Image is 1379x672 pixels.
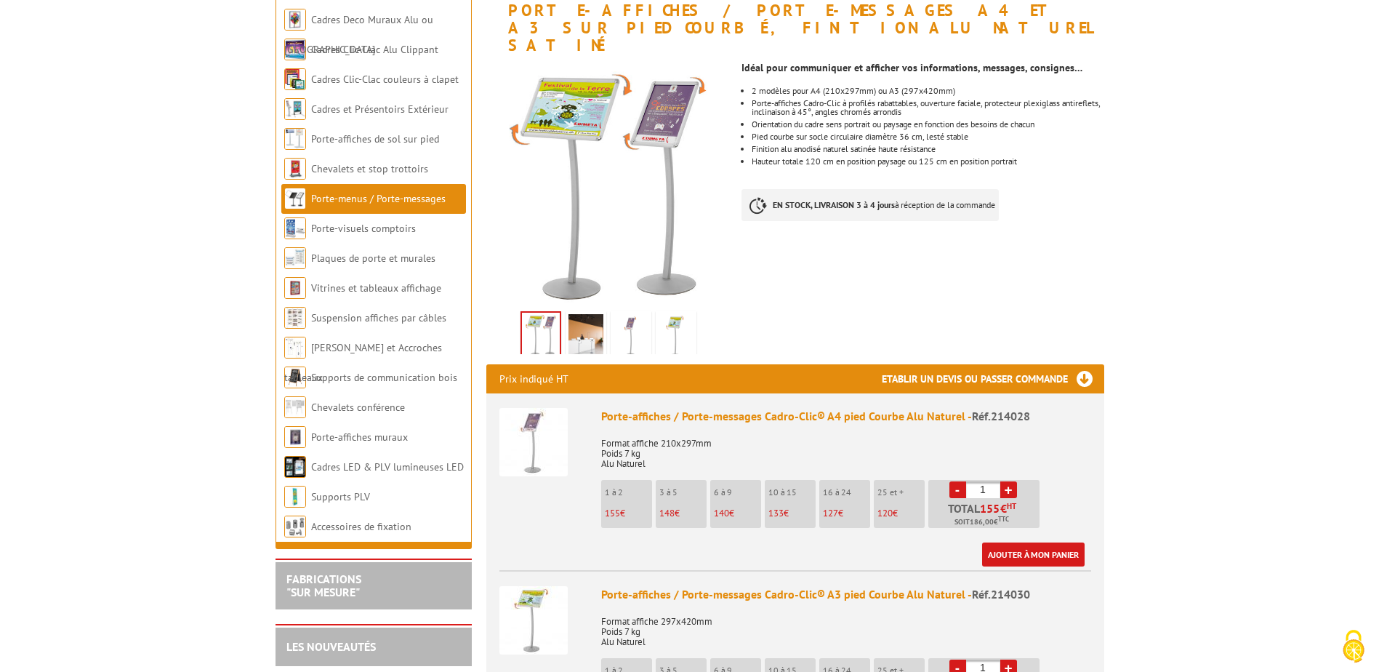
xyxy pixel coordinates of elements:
span: Soit € [954,516,1009,528]
img: Porte-affiches / Porte-messages Cadro-Clic® A4 pied Courbe Alu Naturel [499,408,568,476]
h3: Etablir un devis ou passer commande [882,364,1104,393]
span: 140 [714,507,729,519]
a: Cadres LED & PLV lumineuses LED [311,460,464,473]
a: [PERSON_NAME] et Accroches tableaux [284,341,442,384]
img: 214028_214030_porte-message_cadro-clic_a4_a3.jpg [522,313,560,358]
img: porte_message_cadro_clic_a4_courbe_alu_naturel_214030_214028_mise_en_scene_web.jpg [568,314,603,359]
li: Pied courbe sur socle circulaire diamètre 36 cm, lesté stable [752,132,1103,141]
span: 155 [980,503,1000,514]
p: à réception de la commande [741,189,999,221]
sup: TTC [998,515,1009,523]
span: 127 [823,507,838,519]
img: 214028_214030_porte-message_cadro-clic_a4_a3.jpg [486,62,731,307]
sup: HT [1007,501,1016,511]
p: 1 à 2 [605,487,652,497]
p: Format affiche 210x297mm Poids 7 kg Alu Naturel [601,428,1091,469]
span: 120 [877,507,893,519]
p: 2 modèles pour A4 (210x297mm) ou A3 (297x420mm) [752,87,1103,95]
a: Suspension affiches par câbles [311,311,446,324]
img: Chevalets conférence [284,396,306,418]
a: FABRICATIONS"Sur Mesure" [286,572,361,599]
p: 6 à 9 [714,487,761,497]
button: Cookies (fenêtre modale) [1328,623,1379,672]
p: 3 à 5 [659,487,707,497]
span: € [1000,503,1007,514]
img: Cadres LED & PLV lumineuses LED [284,456,306,478]
a: Supports PLV [311,490,370,503]
a: Porte-visuels comptoirs [311,222,416,235]
a: Cadres Clic-Clac Alu Clippant [311,43,438,56]
a: Porte-affiches muraux [311,431,408,444]
p: € [714,508,761,519]
img: Porte-affiches de sol sur pied [284,128,306,150]
li: Orientation du cadre sens portrait ou paysage en fonction des besoins de chacun [752,120,1103,129]
a: Chevalets conférence [311,401,405,414]
p: € [823,508,870,519]
span: 155 [605,507,620,519]
img: 214030_porte-message_cadro-clic_a3.jpg [659,314,693,359]
div: Porte-affiches / Porte-messages Cadro-Clic® A4 pied Courbe Alu Naturel - [601,408,1091,425]
a: + [1000,481,1017,498]
img: Porte-visuels comptoirs [284,217,306,239]
a: Plaques de porte et murales [311,252,435,265]
img: Cookies (fenêtre modale) [1335,628,1372,665]
p: 16 à 24 [823,487,870,497]
span: 133 [768,507,784,519]
span: 186,00 [970,516,994,528]
li: Finition alu anodisé naturel satinée haute résistance [752,145,1103,153]
p: 25 et + [877,487,925,497]
li: Hauteur totale 120 cm en position paysage ou 125 cm en position portrait [752,157,1103,166]
div: Porte-affiches / Porte-messages Cadro-Clic® A3 pied Courbe Alu Naturel - [601,586,1091,603]
a: Ajouter à mon panier [982,543,1085,567]
img: Porte-menus / Porte-messages [284,188,306,209]
p: € [768,508,816,519]
img: Porte-affiches muraux [284,426,306,448]
img: Cadres Deco Muraux Alu ou Bois [284,9,306,31]
a: Cadres Clic-Clac couleurs à clapet [311,73,459,86]
img: Cadres Clic-Clac couleurs à clapet [284,68,306,90]
p: 10 à 15 [768,487,816,497]
a: LES NOUVEAUTÉS [286,639,376,654]
p: Format affiche 297x420mm Poids 7 kg Alu Naturel [601,607,1091,647]
div: Idéal pour communiquer et afficher vos informations, messages, consignes… [741,63,1103,72]
img: Plaques de porte et murales [284,247,306,269]
img: porte_message_cadro_clic_a3_courbe_alu_naturel_214030_fleche.jpg [614,314,648,359]
img: Supports PLV [284,486,306,508]
a: Cadres Deco Muraux Alu ou [GEOGRAPHIC_DATA] [284,13,433,56]
a: Porte-affiches de sol sur pied [311,132,439,145]
img: Accessoires de fixation [284,516,306,537]
span: Réf.214028 [972,409,1030,423]
a: Accessoires de fixation [311,520,411,533]
img: Chevalets et stop trottoirs [284,158,306,180]
a: Cadres et Présentoirs Extérieur [311,103,449,116]
img: Vitrines et tableaux affichage [284,277,306,299]
p: Total [932,503,1040,528]
img: Porte-affiches / Porte-messages Cadro-Clic® A3 pied Courbe Alu Naturel [499,586,568,655]
p: € [659,508,707,519]
p: Porte-affiches Cadro-Clic à profilés rabattables, ouverture faciale, protecteur plexiglass antire... [752,99,1103,116]
a: Vitrines et tableaux affichage [311,281,441,295]
span: Réf.214030 [972,587,1030,601]
p: Prix indiqué HT [499,364,568,393]
a: - [949,481,966,498]
a: Porte-menus / Porte-messages [311,192,446,205]
img: Cadres et Présentoirs Extérieur [284,98,306,120]
p: € [877,508,925,519]
a: Supports de communication bois [311,371,457,384]
p: € [605,508,652,519]
img: Cimaises et Accroches tableaux [284,337,306,359]
span: 148 [659,507,675,519]
a: Chevalets et stop trottoirs [311,162,428,175]
strong: EN STOCK, LIVRAISON 3 à 4 jours [773,199,895,210]
img: Suspension affiches par câbles [284,307,306,329]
